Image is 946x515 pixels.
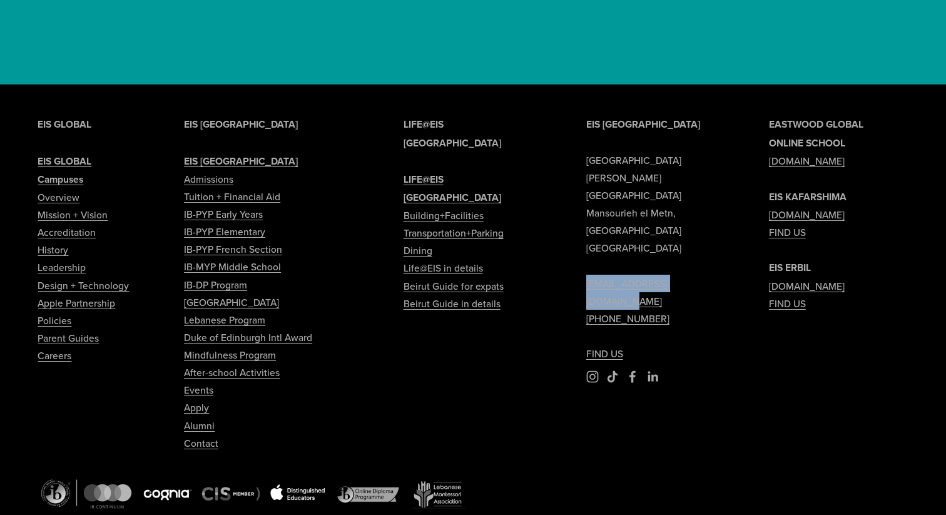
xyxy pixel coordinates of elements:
[184,346,276,364] a: Mindfulness Program
[769,117,863,150] strong: EASTWOOD GLOBAL ONLINE SCHOOL
[404,259,483,277] a: Life@EIS in details
[184,311,265,329] a: Lebanese Program
[184,329,312,346] a: Duke of Edinburgh Intl Award
[38,277,129,294] a: Design + Technology
[769,206,845,223] a: [DOMAIN_NAME]
[626,370,639,383] a: Facebook
[38,172,83,186] strong: Campuses
[184,117,298,131] strong: EIS [GEOGRAPHIC_DATA]
[586,115,726,362] p: [GEOGRAPHIC_DATA] [PERSON_NAME][GEOGRAPHIC_DATA] Mansourieh el Metn, [GEOGRAPHIC_DATA] [GEOGRAPHI...
[769,277,845,295] a: [DOMAIN_NAME]
[38,294,115,312] a: Apple Partnership
[38,329,99,347] a: Parent Guides
[586,275,726,310] a: [EMAIL_ADDRESS][DOMAIN_NAME]
[184,258,281,275] a: IB-MYP Middle School
[38,241,68,258] a: History
[184,223,265,240] a: IB-PYP Elementary
[184,240,282,258] a: IB-PYP French Section
[38,154,91,168] strong: EIS GLOBAL
[38,117,91,131] strong: EIS GLOBAL
[38,347,71,364] a: Careers
[38,170,83,188] a: Campuses
[38,188,79,206] a: Overview
[586,310,669,327] a: [PHONE_NUMBER]
[38,223,96,241] a: Accreditation
[184,399,209,416] a: Apply
[586,345,623,362] a: FIND US
[769,223,806,241] a: FIND US
[769,260,811,275] strong: EIS ERBIL
[184,276,247,293] a: IB-DP Program
[38,258,86,276] a: Leadership
[38,152,91,170] a: EIS GLOBAL
[769,295,806,312] a: FIND US
[586,117,700,131] strong: EIS [GEOGRAPHIC_DATA]
[404,170,543,207] a: LIFE@EIS [GEOGRAPHIC_DATA]
[184,364,280,381] a: After-school Activities
[184,417,215,434] a: Alumni
[769,152,845,170] a: [DOMAIN_NAME]
[769,190,847,204] strong: EIS KAFARSHIMA
[184,152,298,170] a: EIS [GEOGRAPHIC_DATA]
[184,381,213,399] a: Events
[38,312,71,329] a: Policies
[646,370,659,383] a: LinkedIn
[586,370,599,383] a: Instagram
[404,207,484,224] a: Building+Facilities
[184,205,263,223] a: IB-PYP Early Years
[184,434,218,452] a: Contact
[404,242,432,259] a: Dining
[404,277,504,295] a: Beirut Guide for expats
[38,206,108,223] a: Mission + Vision
[404,117,501,150] strong: LIFE@EIS [GEOGRAPHIC_DATA]
[606,370,619,383] a: TikTok
[404,172,501,205] strong: LIFE@EIS [GEOGRAPHIC_DATA]
[184,293,279,311] a: [GEOGRAPHIC_DATA]
[184,188,280,205] a: Tuition + Financial Aid
[184,170,233,188] a: Admissions
[184,154,298,168] strong: EIS [GEOGRAPHIC_DATA]
[404,224,504,242] a: Transportation+Parking
[404,295,501,312] a: Beirut Guide in details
